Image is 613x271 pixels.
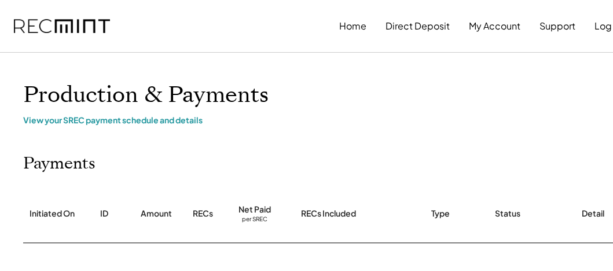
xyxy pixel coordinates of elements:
div: Detail [582,208,604,219]
div: RECs [193,208,213,219]
div: Amount [141,208,172,219]
div: ID [100,208,108,219]
img: recmint-logotype%403x.png [14,19,110,34]
button: Direct Deposit [386,14,450,38]
h2: Payments [23,154,96,174]
div: per SREC [242,215,267,224]
div: RECs Included [301,208,356,219]
div: Net Paid [238,204,271,215]
div: Initiated On [30,208,75,219]
button: My Account [469,14,520,38]
div: Status [495,208,520,219]
div: Type [431,208,450,219]
button: Support [539,14,575,38]
button: Home [339,14,366,38]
